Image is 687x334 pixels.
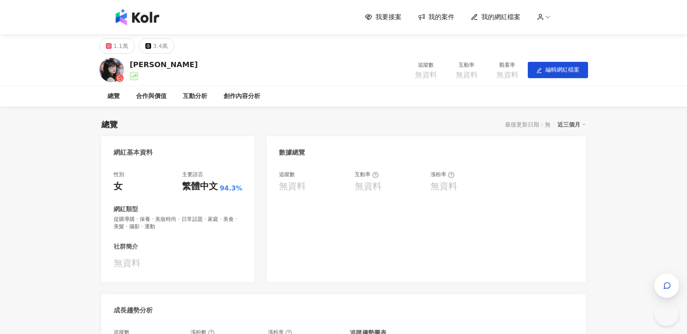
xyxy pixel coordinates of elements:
[528,62,588,78] button: edit編輯網紅檔案
[428,13,454,22] span: 我的案件
[481,13,520,22] span: 我的網紅檔案
[410,61,441,69] div: 追蹤數
[375,13,402,22] span: 我要接案
[99,38,135,54] button: 1.1萬
[116,9,159,25] img: logo
[114,171,124,178] div: 性別
[545,66,579,73] span: 編輯網紅檔案
[279,148,305,157] div: 數據總覽
[430,171,454,178] div: 漲粉率
[114,40,128,52] div: 1.1萬
[451,61,482,69] div: 互動率
[418,13,454,22] a: 我的案件
[365,13,402,22] a: 我要接案
[130,59,198,70] div: [PERSON_NAME]
[114,306,153,315] div: 成長趨勢分析
[654,301,679,326] iframe: Help Scout Beacon - Open
[456,71,478,79] span: 無資料
[471,13,520,22] a: 我的網紅檔案
[220,184,243,193] span: 94.3%
[101,119,118,130] div: 總覽
[279,171,295,178] div: 追蹤數
[355,180,382,193] div: 無資料
[224,92,260,101] div: 創作內容分析
[114,216,243,230] span: 促購導購 · 保養 · 美妝時尚 · 日常話題 · 家庭 · 美食 · 美髮 · 攝影 · 運動
[536,68,542,73] span: edit
[136,92,167,101] div: 合作與價值
[114,148,153,157] div: 網紅基本資料
[139,38,174,54] button: 3.4萬
[496,71,518,79] span: 無資料
[183,92,207,101] div: 互動分析
[99,58,124,82] img: KOL Avatar
[153,40,168,52] div: 3.4萬
[492,61,523,69] div: 觀看率
[114,242,138,251] div: 社群簡介
[355,171,379,178] div: 互動率
[505,121,551,128] div: 最後更新日期：無
[114,205,138,214] div: 網紅類型
[182,180,218,193] div: 繁體中文
[430,180,457,193] div: 無資料
[279,180,306,193] div: 無資料
[108,92,120,101] div: 總覽
[415,71,437,79] span: 無資料
[114,180,123,193] div: 女
[182,171,203,178] div: 主要語言
[558,119,586,130] div: 近三個月
[114,257,243,270] div: 無資料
